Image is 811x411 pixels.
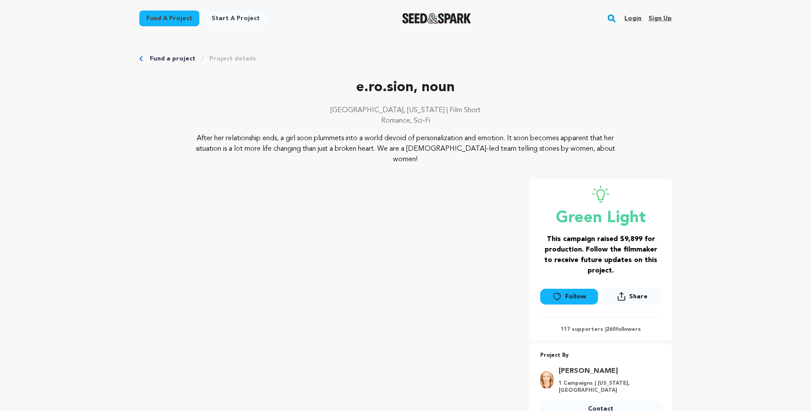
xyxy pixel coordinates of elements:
[540,234,662,276] h3: This campaign raised $9,899 for production. Follow the filmmaker to receive future updates on thi...
[139,116,672,126] p: Romance, Sci-Fi
[603,288,661,308] span: Share
[402,13,471,24] a: Seed&Spark Homepage
[139,77,672,98] p: e.ro.sion, noun
[192,133,619,165] p: After her relationship ends, a girl soon plummets into a world devoid of personalization and emot...
[606,327,616,332] span: 260
[139,11,199,26] a: Fund a project
[603,288,661,305] button: Share
[540,289,598,305] a: Follow
[540,326,662,333] p: 117 supporters | followers
[150,54,195,63] a: Fund a project
[559,366,656,376] a: Goto Catriona Rubenis-Stevens profile
[540,209,662,227] p: Green Light
[540,371,553,389] img: Catriona_Rubenis_Stevens_0323.jpg
[209,54,256,63] a: Project details
[205,11,267,26] a: Start a project
[540,351,662,361] p: Project By
[402,13,471,24] img: Seed&Spark Logo Dark Mode
[139,54,672,63] div: Breadcrumb
[624,11,641,25] a: Login
[559,380,656,394] p: 1 Campaigns | [US_STATE], [GEOGRAPHIC_DATA]
[139,105,672,116] p: [GEOGRAPHIC_DATA], [US_STATE] | Film Short
[648,11,672,25] a: Sign up
[629,292,648,301] span: Share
